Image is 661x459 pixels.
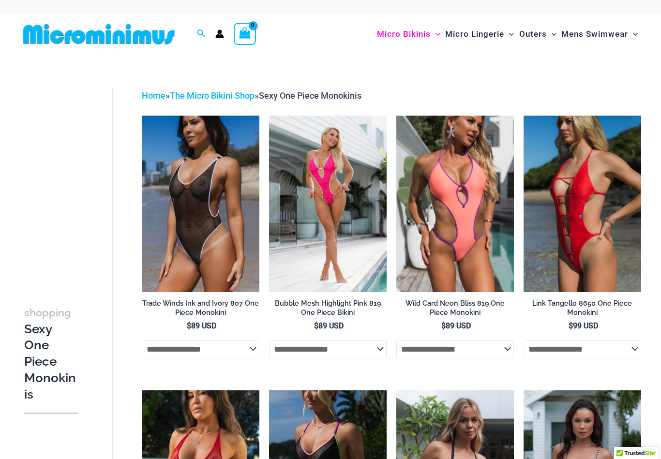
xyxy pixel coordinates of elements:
img: Link Tangello 8650 One Piece Monokini 11 [524,116,641,292]
a: Micro LingerieMenu ToggleMenu Toggle [443,19,516,49]
span: Menu Toggle [431,22,440,46]
span: Mens Swimwear [561,22,628,46]
span: $ [569,321,573,330]
span: Sexy One Piece Monokinis [259,90,361,101]
bdi: 99 USD [569,321,598,330]
bdi: 89 USD [314,321,344,330]
a: Mens SwimwearMenu ToggleMenu Toggle [559,19,640,49]
span: Outers [519,22,547,46]
span: Menu Toggle [628,22,638,46]
a: Tradewinds Ink and Ivory 807 One Piece 03Tradewinds Ink and Ivory 807 One Piece 04Tradewinds Ink ... [142,116,259,292]
a: Trade Winds Ink and Ivory 807 One Piece Monokini [142,299,259,321]
span: $ [314,321,318,330]
a: OutersMenu ToggleMenu Toggle [517,19,559,49]
span: Micro Bikinis [377,22,431,46]
h2: Wild Card Neon Bliss 819 One Piece Monokini [396,299,514,317]
img: Wild Card Neon Bliss 819 One Piece 04 [396,116,514,292]
bdi: 89 USD [441,321,471,330]
img: MM SHOP LOGO FLAT [19,23,179,45]
span: Micro Lingerie [445,22,504,46]
h3: Sexy One Piece Monokinis [24,304,78,403]
span: shopping [24,307,71,319]
nav: Site Navigation [373,18,642,50]
span: Menu Toggle [547,22,556,46]
img: Bubble Mesh Highlight Pink 819 One Piece 01 [269,116,387,292]
a: View Shopping Cart, empty [234,23,256,45]
a: Wild Card Neon Bliss 819 One Piece Monokini [396,299,514,321]
a: Search icon link [197,28,206,40]
a: Link Tangello 8650 One Piece Monokini [524,299,641,321]
a: Bubble Mesh Highlight Pink 819 One Piece Bikini [269,299,387,321]
a: Micro BikinisMenu ToggleMenu Toggle [375,19,443,49]
span: Menu Toggle [504,22,514,46]
a: Wild Card Neon Bliss 819 One Piece 04Wild Card Neon Bliss 819 One Piece 05Wild Card Neon Bliss 81... [396,116,514,292]
a: Link Tangello 8650 One Piece Monokini 11Link Tangello 8650 One Piece Monokini 12Link Tangello 865... [524,116,641,292]
h2: Trade Winds Ink and Ivory 807 One Piece Monokini [142,299,259,317]
a: Home [142,90,165,101]
a: The Micro Bikini Shop [170,90,255,101]
bdi: 89 USD [187,321,216,330]
a: Account icon link [215,30,224,38]
h2: Bubble Mesh Highlight Pink 819 One Piece Bikini [269,299,387,317]
span: » » [142,90,361,101]
span: $ [441,321,446,330]
a: Bubble Mesh Highlight Pink 819 One Piece 01Bubble Mesh Highlight Pink 819 One Piece 03Bubble Mesh... [269,116,387,292]
iframe: TrustedSite Certified [24,81,111,274]
img: Tradewinds Ink and Ivory 807 One Piece 03 [142,116,259,292]
h2: Link Tangello 8650 One Piece Monokini [524,299,641,317]
span: $ [187,321,191,330]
